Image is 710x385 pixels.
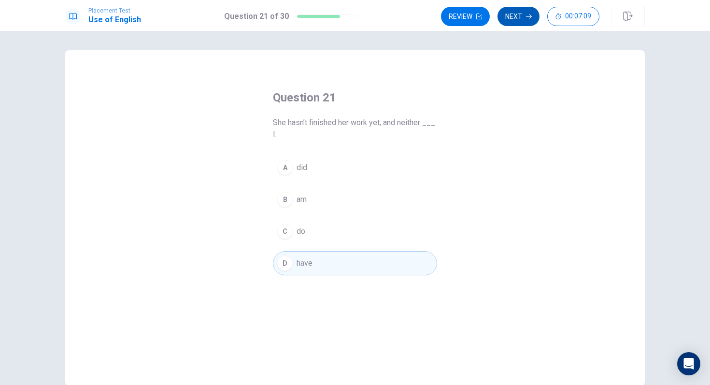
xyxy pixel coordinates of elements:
button: Dhave [273,251,437,275]
h1: Use of English [88,14,141,26]
div: A [277,160,293,175]
button: Cdo [273,219,437,243]
h4: Question 21 [273,90,437,105]
button: 00:07:09 [547,7,599,26]
button: Adid [273,156,437,180]
button: Bam [273,187,437,212]
div: C [277,224,293,239]
div: B [277,192,293,207]
span: 00:07:09 [565,13,591,20]
div: Open Intercom Messenger [677,352,700,375]
button: Review [441,7,490,26]
span: did [297,162,307,173]
div: D [277,256,293,271]
span: do [297,226,305,237]
button: Next [497,7,540,26]
span: She hasn’t finished her work yet, and neither ___ I. [273,117,437,140]
h1: Question 21 of 30 [224,11,289,22]
span: Placement Test [88,7,141,14]
span: have [297,257,312,269]
span: am [297,194,307,205]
